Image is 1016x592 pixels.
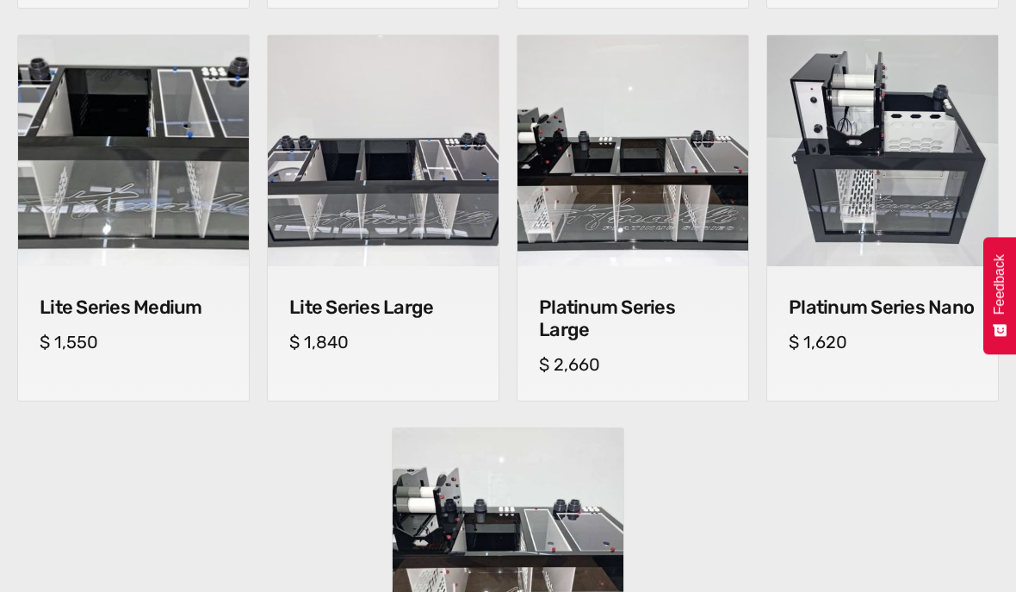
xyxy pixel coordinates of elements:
[517,34,749,402] a: Platinum Series LargePlatinum Series LargePlatinum Series Large$ 2,660
[789,332,976,352] h5: $ 1,620
[766,34,999,402] a: Platinum Series NanoPlatinum Series NanoPlatinum Series Nano$ 1,620
[539,354,727,375] h5: $ 2,660
[289,332,477,352] h5: $ 1,840
[289,296,477,319] h4: Lite Series Large
[539,296,727,341] h4: Platinum Series Large
[40,296,227,319] h4: Lite Series Medium
[789,296,976,319] h4: Platinum Series Nano
[517,35,748,266] img: Platinum Series Large
[268,35,499,266] img: Lite Series Large
[267,34,499,402] a: Lite Series LargeLite Series LargeLite Series Large$ 1,840
[17,34,250,402] a: Lite Series MediumLite Series MediumLite Series Medium$ 1,550
[12,29,254,271] img: Lite Series Medium
[40,332,227,352] h5: $ 1,550
[983,237,1016,354] button: Feedback - Show survey
[767,35,998,266] img: Platinum Series Nano
[992,254,1007,315] span: Feedback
